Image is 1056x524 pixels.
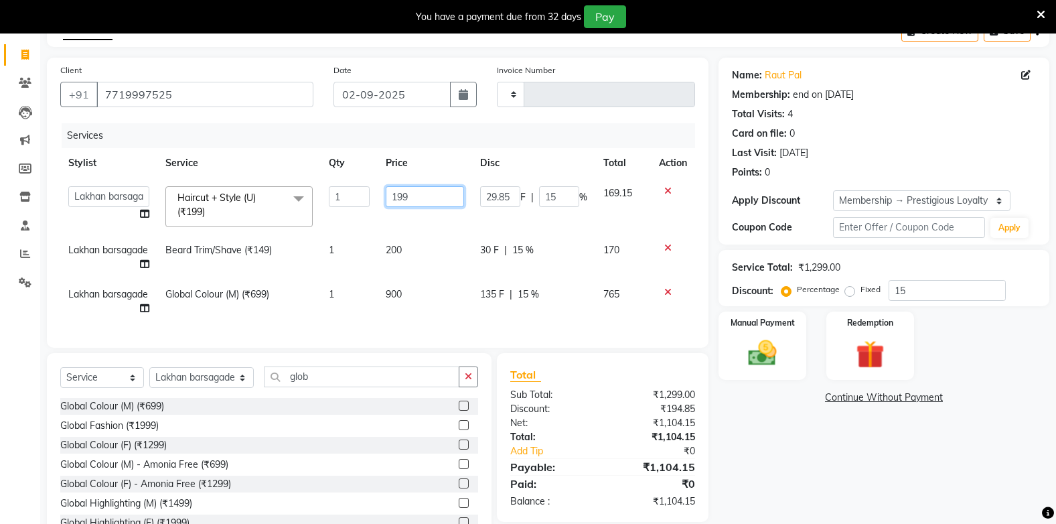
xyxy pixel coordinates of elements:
[595,148,651,178] th: Total
[603,288,619,300] span: 765
[619,444,705,458] div: ₹0
[603,402,705,416] div: ₹194.85
[60,458,228,472] div: Global Colour (M) - Amonia Free (₹699)
[378,148,472,178] th: Price
[96,82,313,107] input: Search by Name/Mobile/Email/Code
[584,5,626,28] button: Pay
[732,166,762,180] div: Points:
[847,317,893,329] label: Redemption
[765,68,802,82] a: Raut Pal
[793,88,854,102] div: end on [DATE]
[732,88,790,102] div: Membership:
[990,218,1029,238] button: Apply
[500,495,603,509] div: Balance :
[333,64,352,76] label: Date
[500,388,603,402] div: Sub Total:
[732,261,793,275] div: Service Total:
[500,430,603,444] div: Total:
[60,148,157,178] th: Stylist
[386,288,402,300] span: 900
[165,288,269,300] span: Global Colour (M) (₹699)
[603,495,705,509] div: ₹1,104.15
[603,187,632,199] span: 169.15
[779,146,808,160] div: [DATE]
[732,146,777,160] div: Last Visit:
[386,244,402,256] span: 200
[603,416,705,430] div: ₹1,104.15
[731,317,795,329] label: Manual Payment
[732,107,785,121] div: Total Visits:
[329,288,334,300] span: 1
[416,10,581,24] div: You have a payment due from 32 days
[68,288,148,300] span: Lakhan barsagade
[765,166,770,180] div: 0
[603,476,705,492] div: ₹0
[512,243,534,257] span: 15 %
[833,217,985,238] input: Enter Offer / Coupon Code
[62,123,705,148] div: Services
[510,368,541,382] span: Total
[732,127,787,141] div: Card on file:
[205,206,211,218] a: x
[60,477,231,491] div: Global Colour (F) - Amonia Free (₹1299)
[497,64,555,76] label: Invoice Number
[510,287,512,302] span: |
[60,64,82,76] label: Client
[603,244,619,256] span: 170
[60,82,98,107] button: +91
[329,244,334,256] span: 1
[500,402,603,416] div: Discount:
[847,337,893,372] img: _gift.svg
[500,444,620,458] a: Add Tip
[480,287,504,302] span: 135 F
[157,148,321,178] th: Service
[520,190,526,204] span: F
[860,283,881,296] label: Fixed
[787,107,793,121] div: 4
[732,194,833,208] div: Apply Discount
[165,244,272,256] span: Beard Trim/Shave (₹149)
[472,148,595,178] th: Disc
[797,283,840,296] label: Percentage
[603,430,705,444] div: ₹1,104.15
[500,416,603,430] div: Net:
[721,391,1047,405] a: Continue Without Payment
[500,476,603,492] div: Paid:
[60,419,159,433] div: Global Fashion (₹1999)
[579,190,587,204] span: %
[798,261,840,275] div: ₹1,299.00
[60,497,192,511] div: Global Highlighting (M) (₹1499)
[60,399,164,413] div: Global Colour (M) (₹699)
[531,190,534,204] span: |
[60,438,167,452] div: Global Colour (F) (₹1299)
[500,459,603,475] div: Payable:
[321,148,377,178] th: Qty
[732,220,833,235] div: Coupon Code
[603,388,705,402] div: ₹1,299.00
[603,459,705,475] div: ₹1,104.15
[480,243,499,257] span: 30 F
[651,148,695,178] th: Action
[732,284,773,298] div: Discount:
[68,244,148,256] span: Lakhan barsagade
[739,337,785,369] img: _cash.svg
[518,287,539,302] span: 15 %
[732,68,762,82] div: Name:
[789,127,795,141] div: 0
[264,367,459,387] input: Search or Scan
[504,243,507,257] span: |
[177,192,256,218] span: Haircut + Style (U) (₹199)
